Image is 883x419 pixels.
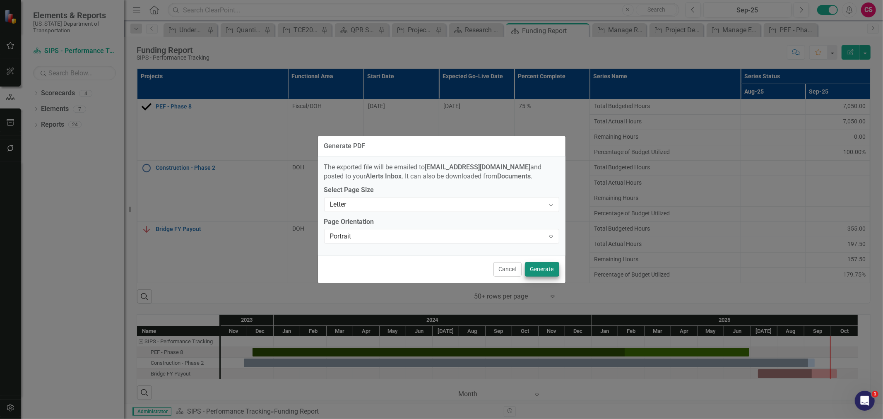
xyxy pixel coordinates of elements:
[324,185,559,195] label: Select Page Size
[324,163,542,181] span: The exported file will be emailed to and posted to your . It can also be downloaded from .
[425,163,531,171] strong: [EMAIL_ADDRESS][DOMAIN_NAME]
[366,172,402,180] strong: Alerts Inbox
[855,391,875,411] iframe: Intercom live chat
[498,172,531,180] strong: Documents
[525,262,559,277] button: Generate
[493,262,522,277] button: Cancel
[324,217,559,227] label: Page Orientation
[330,232,545,241] div: Portrait
[324,142,366,150] div: Generate PDF
[330,200,545,209] div: Letter
[872,391,878,397] span: 1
